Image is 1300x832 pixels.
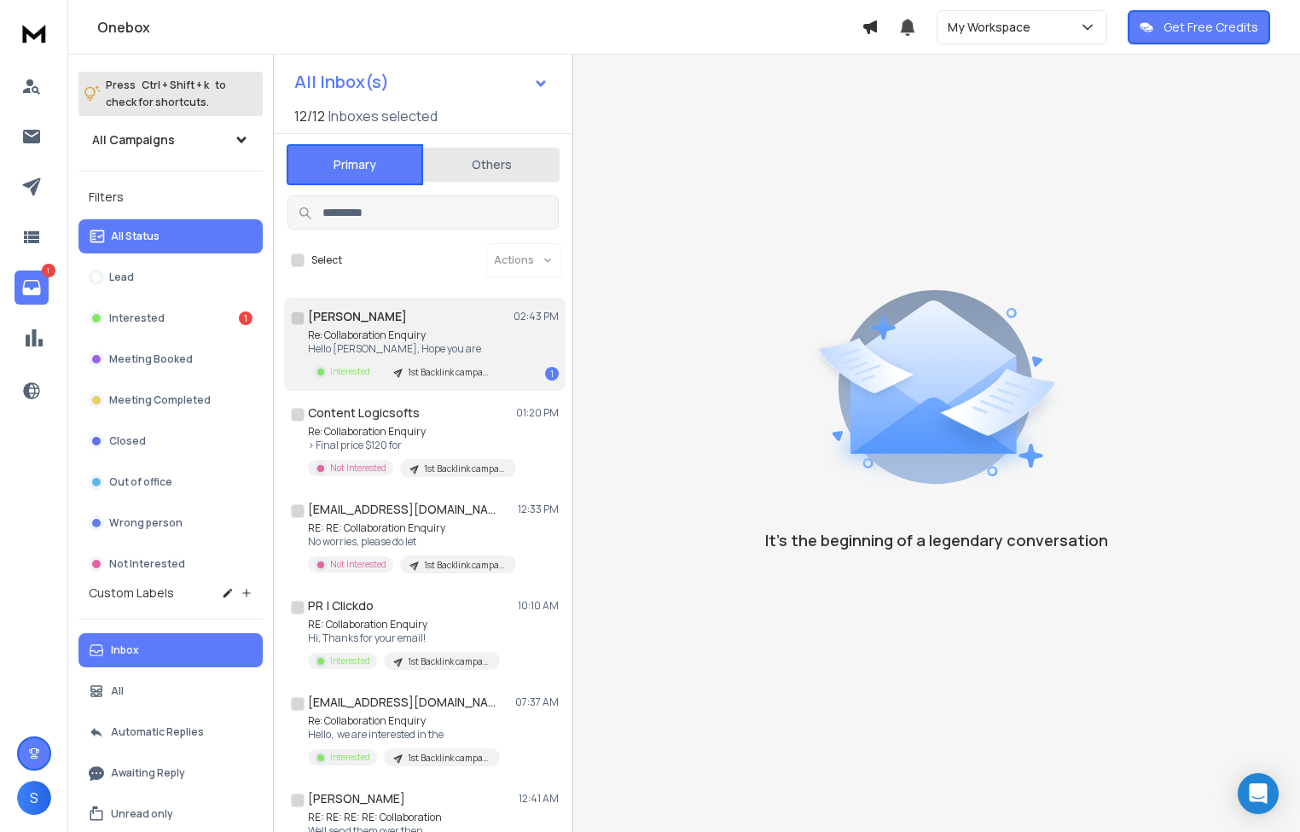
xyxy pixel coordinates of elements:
[78,185,263,209] h3: Filters
[42,264,55,277] p: 1
[78,465,263,499] button: Out of office
[78,383,263,417] button: Meeting Completed
[109,271,134,284] p: Lead
[78,424,263,458] button: Closed
[330,462,386,474] p: Not Interested
[330,751,370,764] p: Interested
[78,219,263,253] button: All Status
[281,65,562,99] button: All Inbox(s)
[408,655,490,668] p: 1st Backlink campaign
[78,342,263,376] button: Meeting Booked
[308,521,513,535] p: RE: RE: Collaboration Enquiry
[514,310,559,323] p: 02:43 PM
[92,131,175,148] h1: All Campaigns
[78,715,263,749] button: Automatic Replies
[109,352,193,366] p: Meeting Booked
[239,311,252,325] div: 1
[328,106,438,126] h3: Inboxes selected
[311,253,342,267] label: Select
[78,260,263,294] button: Lead
[78,301,263,335] button: Interested1
[111,766,185,780] p: Awaiting Reply
[78,674,263,708] button: All
[424,559,506,572] p: 1st Backlink campaign
[111,807,173,821] p: Unread only
[308,597,374,614] h1: PR | Clickdo
[308,694,496,711] h1: [EMAIL_ADDRESS][DOMAIN_NAME]
[17,781,51,815] button: S
[308,439,513,452] p: > Final price $120 for
[330,655,370,667] p: Interested
[308,501,496,518] h1: [EMAIL_ADDRESS][DOMAIN_NAME]
[139,75,212,95] span: Ctrl + Shift + k
[294,106,325,126] span: 12 / 12
[515,695,559,709] p: 07:37 AM
[287,144,423,185] button: Primary
[111,643,139,657] p: Inbox
[15,271,49,305] a: 1
[308,790,405,807] h1: [PERSON_NAME]
[78,797,263,831] button: Unread only
[78,756,263,790] button: Awaiting Reply
[109,311,165,325] p: Interested
[518,503,559,516] p: 12:33 PM
[308,714,500,728] p: Re: Collaboration Enquiry
[308,535,513,549] p: No worries, please do let
[1128,10,1270,44] button: Get Free Credits
[17,17,51,49] img: logo
[308,811,500,824] p: RE: RE: RE: RE: Collaboration
[408,752,490,765] p: 1st Backlink campaign
[109,557,185,571] p: Not Interested
[545,367,559,381] div: 1
[1164,19,1258,36] p: Get Free Credits
[111,725,204,739] p: Automatic Replies
[109,434,146,448] p: Closed
[308,329,500,342] p: Re: Collaboration Enquiry
[408,366,490,379] p: 1st Backlink campaign
[97,17,862,38] h1: Onebox
[516,406,559,420] p: 01:20 PM
[78,123,263,157] button: All Campaigns
[948,19,1037,36] p: My Workspace
[765,528,1108,552] p: It’s the beginning of a legendary conversation
[78,506,263,540] button: Wrong person
[308,728,500,742] p: Hello, we are interested in the
[109,475,172,489] p: Out of office
[78,633,263,667] button: Inbox
[106,77,226,111] p: Press to check for shortcuts.
[109,393,211,407] p: Meeting Completed
[308,618,500,631] p: RE: Collaboration Enquiry
[308,342,500,356] p: Hello [PERSON_NAME], Hope you are
[109,516,183,530] p: Wrong person
[308,404,420,422] h1: Content Logicsofts
[424,463,506,475] p: 1st Backlink campaign
[518,599,559,613] p: 10:10 AM
[111,230,160,243] p: All Status
[1238,773,1279,814] div: Open Intercom Messenger
[423,146,560,183] button: Others
[308,425,513,439] p: Re: Collaboration Enquiry
[330,558,386,571] p: Not Interested
[78,547,263,581] button: Not Interested
[294,73,389,90] h1: All Inbox(s)
[308,631,500,645] p: Hi, Thanks for your email!
[308,308,407,325] h1: [PERSON_NAME]
[111,684,124,698] p: All
[89,585,174,602] h3: Custom Labels
[519,792,559,806] p: 12:41 AM
[330,365,370,378] p: Interested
